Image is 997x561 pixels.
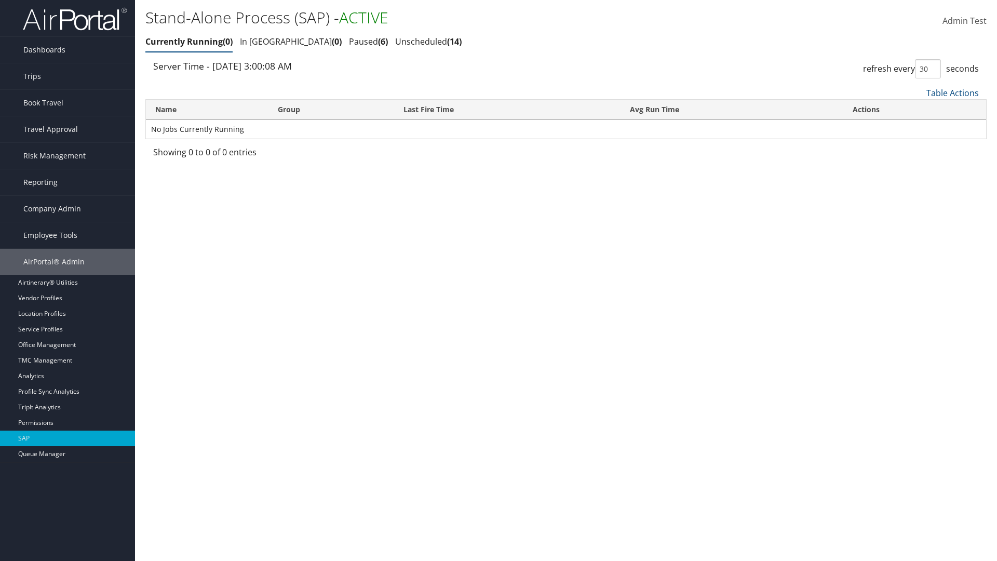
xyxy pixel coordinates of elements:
[23,143,86,169] span: Risk Management
[153,146,348,164] div: Showing 0 to 0 of 0 entries
[240,36,342,47] a: In [GEOGRAPHIC_DATA]0
[863,63,915,74] span: refresh every
[378,36,388,47] span: 6
[23,7,127,31] img: airportal-logo.png
[349,36,388,47] a: Paused6
[942,5,987,37] a: Admin Test
[23,169,58,195] span: Reporting
[146,120,986,139] td: No Jobs Currently Running
[23,116,78,142] span: Travel Approval
[942,15,987,26] span: Admin Test
[946,63,979,74] span: seconds
[447,36,462,47] span: 14
[23,63,41,89] span: Trips
[146,100,268,120] th: Name: activate to sort column ascending
[843,100,986,120] th: Actions
[23,249,85,275] span: AirPortal® Admin
[23,90,63,116] span: Book Travel
[621,100,843,120] th: Avg Run Time: activate to sort column ascending
[23,196,81,222] span: Company Admin
[332,36,342,47] span: 0
[153,59,558,73] div: Server Time - [DATE] 3:00:08 AM
[268,100,394,120] th: Group: activate to sort column ascending
[223,36,233,47] span: 0
[23,222,77,248] span: Employee Tools
[926,87,979,99] a: Table Actions
[394,100,621,120] th: Last Fire Time: activate to sort column ascending
[23,37,65,63] span: Dashboards
[339,7,388,28] span: ACTIVE
[145,36,233,47] a: Currently Running0
[145,7,706,29] h1: Stand-Alone Process (SAP) -
[395,36,462,47] a: Unscheduled14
